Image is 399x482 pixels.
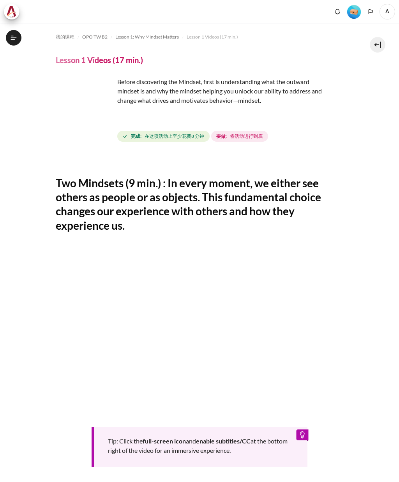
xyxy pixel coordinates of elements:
strong: 完成: [131,133,141,140]
nav: 导航栏 [56,31,344,43]
span: A [380,4,395,19]
a: Lesson 1: Why Mindset Matters [115,32,179,42]
img: Architeck [6,6,17,18]
div: 显示没有新通知的通知窗口 [332,6,343,18]
span: Lesson 1: Why Mindset Matters [115,33,179,40]
a: Architeck Architeck [4,4,23,19]
a: 用户菜单 [380,4,395,19]
div: Tip: Click the and at the bottom right of the video for an immersive experience. [92,427,307,467]
h4: Lesson 1 Videos (17 min.) [56,55,143,65]
a: OPO TW B2 [82,32,108,42]
span: 我的课程 [56,33,74,40]
b: full-screen icon [143,437,186,445]
a: 我的课程 [56,32,74,42]
span: 在这项活动上至少花费8 分钟 [145,133,204,140]
strong: 要做: [216,133,227,140]
p: Before discovering the Mindset, first is understanding what the outward mindset is and why the mi... [56,77,328,105]
div: Lesson 1 Videos (17 min.)的完成要求 [117,129,270,143]
span: 将活动进行到底 [230,133,263,140]
span: OPO TW B2 [82,33,108,40]
button: Languages [365,6,376,18]
h2: Two Mindsets (9 min.) : In every moment, we either see others as people or as objects. This funda... [56,176,344,233]
img: 等级 #1 [347,5,361,19]
b: enable subtitles/CC [196,437,251,445]
div: 等级 #1 [347,4,361,19]
span: Lesson 1 Videos (17 min.) [187,33,238,40]
iframe: OP-M1-Why Mindset is matter-Media3-Two Mindset [56,246,344,408]
img: fdf [56,77,114,135]
a: Lesson 1 Videos (17 min.) [187,32,238,42]
a: 等级 #1 [344,4,364,19]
